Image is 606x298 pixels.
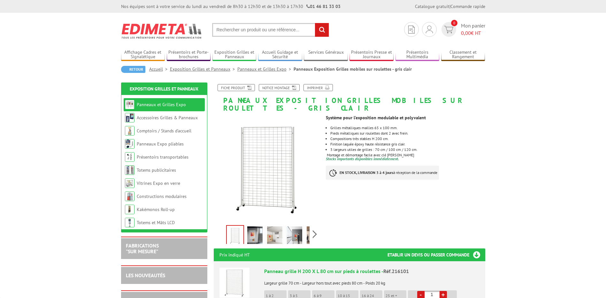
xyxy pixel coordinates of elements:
[212,50,257,60] a: Exposition Grilles et Panneaux
[267,226,282,246] img: 216102_panneau_exposition_grille_roulettes_2.jpg
[121,66,145,73] a: Retour
[258,50,302,60] a: Accueil Guidage et Sécurité
[214,115,321,223] img: panneaux_et_grilles_216102.jpg
[338,294,358,298] p: 10 à 15
[219,268,249,298] img: Panneau grille H 200 X L 80 cm sur pieds à roulettes
[209,84,490,112] h1: Panneaux Exposition Grilles mobiles sur roulettes - gris clair
[461,30,471,36] span: 0,00
[330,137,485,141] li: Compositions très stables H 200 cm.
[441,50,485,60] a: Classement et Rangement
[137,167,176,173] a: Totems publicitaires
[264,277,479,286] p: Largeur grille 70 cm - Largeur hors tout avec pieds 80 cm - Poids 20 kg
[315,23,329,37] input: rechercher
[415,3,485,10] div: |
[330,126,485,130] li: Grilles métalliques mailles 65 x 100 mm.
[137,193,187,199] a: Constructions modulaires
[386,294,406,298] p: 25 et +
[303,84,333,91] a: Imprimer
[440,22,485,37] a: devis rapide 0 Mon panier 0,00€ HT
[326,166,439,180] p: à réception de la commande
[304,50,348,60] a: Services Généraux
[362,294,382,298] p: 16 à 24
[149,66,170,72] a: Accueil
[306,4,341,9] strong: 01 46 81 33 03
[327,153,414,157] span: Montage et démontage facile avec clé [PERSON_NAME]
[137,154,188,160] a: Présentoirs transportables
[259,84,300,91] a: Notice Montage
[264,268,479,275] div: Panneau grille H 200 X L 80 cm sur pieds à roulettes -
[125,178,134,188] img: Vitrines Expo en verre
[330,148,485,152] li: 3 largeurs utiles de grilles : 70 cm / 100 cm / 120 cm.
[451,20,457,26] span: 0
[415,4,449,9] a: Catalogue gratuit
[126,242,159,255] a: FABRICATIONS"Sur Mesure"
[137,128,191,134] a: Comptoirs / Stands d'accueil
[340,170,393,175] strong: EN STOCK, LIVRAISON 3 à 4 jours
[125,205,134,214] img: Kakémonos Roll-up
[461,22,485,37] span: Mon panier
[167,50,211,60] a: Présentoirs et Porte-brochures
[287,226,302,246] img: 216102_panneau_exposition_grille_roulettes_4.jpg
[130,86,198,92] a: Exposition Grilles et Panneaux
[450,4,485,9] a: Commande rapide
[330,131,485,135] li: Pieds métalliques sur roulettes dont 2 avec frein.
[461,29,485,37] span: € HT
[137,207,175,212] a: Kakémonos Roll-up
[266,294,287,298] p: 1 à 2
[125,100,134,109] img: Panneaux et Grilles Expo
[237,66,294,72] a: Panneaux et Grilles Expo
[307,226,322,246] img: 216102_panneau_exposition_grille_roulettes_5.jpg
[170,66,237,72] a: Exposition Grilles et Panneaux
[121,19,203,43] img: Edimeta
[444,26,453,33] img: devis rapide
[137,141,184,147] a: Panneaux Expo pliables
[126,272,165,278] a: LES NOUVEAUTÉS
[121,3,341,10] div: Nos équipes sont à votre service du lundi au vendredi de 8h30 à 12h30 et de 13h30 à 17h30
[312,229,318,239] span: Next
[137,220,175,225] a: Totems et Mâts LCD
[387,248,485,261] h3: Etablir un devis ou passer commande
[227,226,243,246] img: panneaux_et_grilles_216102.jpg
[121,50,165,60] a: Affichage Cadres et Signalétique
[218,84,255,91] a: Fiche produit
[137,180,180,186] a: Vitrines Expo en verre
[294,66,412,72] li: Panneaux Exposition Grilles mobiles sur roulettes - gris clair
[125,218,134,227] img: Totems et Mâts LCD
[137,102,186,107] a: Panneaux et Grilles Expo
[219,248,250,261] p: Prix indiqué HT
[326,156,399,161] font: Stocks importants disponibles immédiatement.
[125,192,134,201] img: Constructions modulaires
[125,152,134,162] img: Présentoirs transportables
[125,126,134,136] img: Comptoirs / Stands d'accueil
[426,26,433,33] img: devis rapide
[137,115,198,121] a: Accessoires Grilles & Panneaux
[125,165,134,175] img: Totems publicitaires
[314,294,334,298] p: 6 à 9
[125,139,134,149] img: Panneaux Expo pliables
[326,115,426,121] strong: Système pour l’exposition modulable et polyvalent
[330,142,485,146] li: Finition laquée époxy haute résistance gris clair.
[247,226,263,246] img: panneau_exposition_grille_sur_roulettes_216102.jpg
[383,268,409,274] span: Réf.216101
[212,23,329,37] input: Rechercher un produit ou une référence...
[408,26,415,34] img: devis rapide
[349,50,394,60] a: Présentoirs Presse et Journaux
[395,50,440,60] a: Présentoirs Multimédia
[290,294,311,298] p: 3 à 5
[125,113,134,122] img: Accessoires Grilles & Panneaux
